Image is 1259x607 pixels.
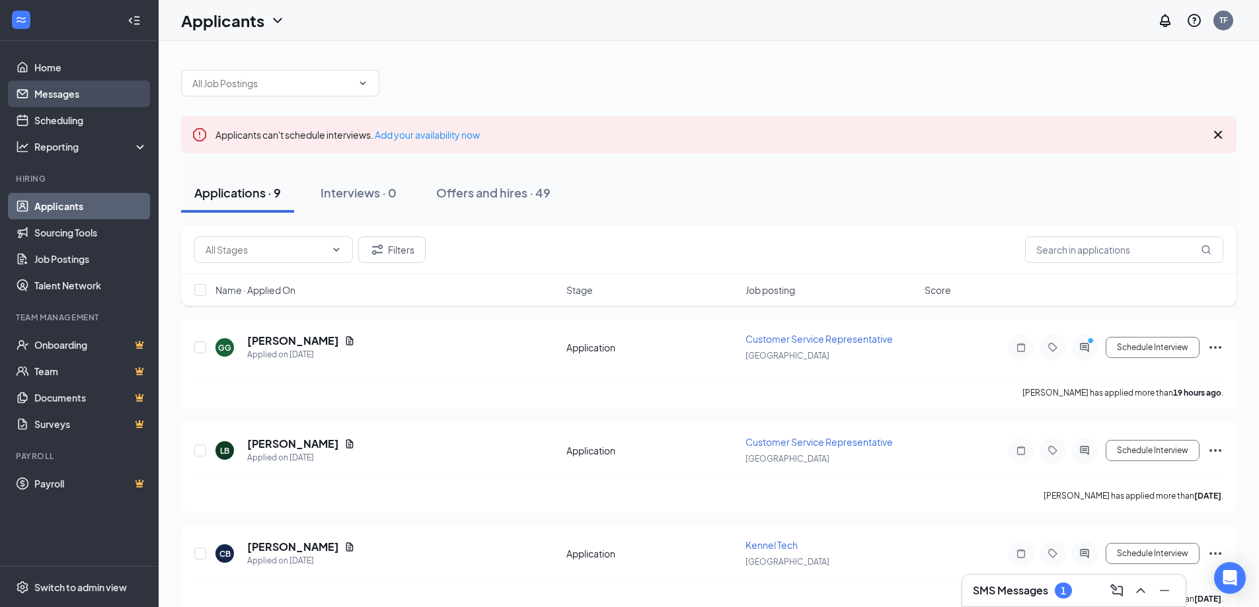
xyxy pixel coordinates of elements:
input: Search in applications [1025,236,1223,263]
div: Applied on [DATE] [247,554,355,567]
span: Applicants can't schedule interviews. [215,129,480,141]
span: [GEOGRAPHIC_DATA] [745,454,829,464]
svg: ActiveChat [1077,445,1092,456]
svg: Minimize [1157,583,1172,598]
a: Sourcing Tools [34,219,147,246]
svg: Collapse [128,14,141,27]
svg: Tag [1045,548,1061,559]
div: CB [219,548,231,559]
div: Interviews · 0 [321,184,397,201]
a: Talent Network [34,272,147,299]
svg: Tag [1045,445,1061,456]
div: Hiring [16,173,145,184]
button: ChevronUp [1130,580,1151,601]
svg: Filter [369,242,385,258]
span: Kennel Tech [745,539,798,551]
svg: ChevronUp [1133,583,1149,598]
div: Offers and hires · 49 [436,184,551,201]
svg: QuestionInfo [1186,13,1202,28]
svg: Error [192,127,208,143]
svg: Note [1013,548,1029,559]
svg: ChevronDown [331,244,342,255]
svg: Ellipses [1207,443,1223,458]
p: [PERSON_NAME] has applied more than . [1044,490,1223,501]
div: Application [566,547,738,560]
button: Schedule Interview [1106,543,1200,564]
input: All Stages [206,242,326,257]
button: Schedule Interview [1106,337,1200,358]
span: [GEOGRAPHIC_DATA] [745,557,829,567]
span: [GEOGRAPHIC_DATA] [745,351,829,361]
svg: MagnifyingGlass [1201,244,1211,255]
div: Switch to admin view [34,581,127,594]
a: TeamCrown [34,358,147,384]
a: SurveysCrown [34,411,147,437]
svg: Document [344,336,355,346]
div: Applied on [DATE] [247,451,355,464]
a: Home [34,54,147,81]
div: TF [1219,15,1228,26]
div: Open Intercom Messenger [1214,562,1246,594]
a: Messages [34,81,147,107]
span: Job posting [745,283,795,297]
span: Customer Service Representative [745,333,893,345]
svg: ActiveChat [1077,548,1092,559]
svg: ComposeMessage [1109,583,1125,598]
div: LB [220,445,229,456]
svg: Note [1013,445,1029,456]
div: Reporting [34,140,148,153]
a: DocumentsCrown [34,384,147,411]
div: 1 [1061,585,1066,596]
svg: Note [1013,342,1029,353]
svg: Settings [16,581,29,594]
b: [DATE] [1194,491,1221,501]
svg: PrimaryDot [1085,337,1100,347]
svg: ActiveChat [1077,342,1092,353]
svg: Ellipses [1207,339,1223,355]
svg: Tag [1045,342,1061,353]
svg: Document [344,542,355,552]
div: Applied on [DATE] [247,348,355,361]
svg: Cross [1210,127,1226,143]
button: Filter Filters [358,236,426,263]
h5: [PERSON_NAME] [247,540,339,554]
button: ComposeMessage [1106,580,1127,601]
div: Team Management [16,312,145,323]
svg: ChevronDown [358,78,368,89]
a: Job Postings [34,246,147,272]
svg: Notifications [1157,13,1173,28]
h3: SMS Messages [973,583,1048,598]
input: All Job Postings [192,76,352,90]
svg: Analysis [16,140,29,153]
div: Application [566,341,738,354]
a: Scheduling [34,107,147,133]
h5: [PERSON_NAME] [247,334,339,348]
span: Stage [566,283,593,297]
a: Add your availability now [375,129,480,141]
button: Schedule Interview [1106,440,1200,461]
span: Name · Applied On [215,283,295,297]
b: [DATE] [1194,594,1221,604]
svg: WorkstreamLogo [15,13,28,26]
div: Payroll [16,450,145,462]
span: Score [925,283,951,297]
div: Applications · 9 [194,184,281,201]
a: PayrollCrown [34,470,147,497]
button: Minimize [1154,580,1175,601]
a: OnboardingCrown [34,332,147,358]
svg: ChevronDown [270,13,286,28]
a: Applicants [34,193,147,219]
b: 19 hours ago [1173,388,1221,398]
div: Application [566,444,738,457]
svg: Document [344,439,355,449]
h1: Applicants [181,9,264,32]
h5: [PERSON_NAME] [247,437,339,451]
p: [PERSON_NAME] has applied more than . [1022,387,1223,398]
svg: Ellipses [1207,546,1223,561]
div: GG [218,342,231,353]
span: Customer Service Representative [745,436,893,448]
